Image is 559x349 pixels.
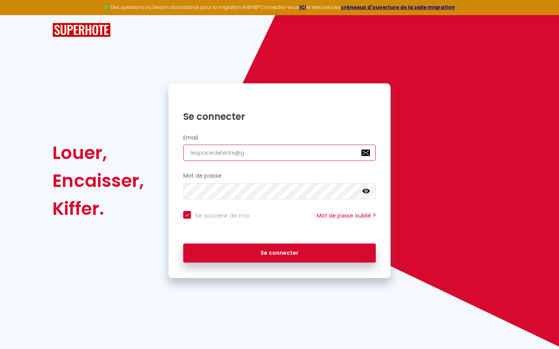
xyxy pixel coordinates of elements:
[52,167,144,195] div: Encaisser,
[183,135,376,141] h2: Email
[317,212,376,219] a: Mot de passe oublié ?
[183,173,376,179] h2: Mot de passe
[183,111,376,123] h1: Se connecter
[6,3,30,26] button: Ouvrir le widget de chat LiveChat
[52,139,144,167] div: Louer,
[183,145,376,161] input: Ton Email
[299,4,306,10] a: ICI
[52,195,144,223] div: Kiffer.
[341,4,455,10] a: créneaux d'ouverture de la salle migration
[183,244,376,263] button: Se connecter
[52,23,111,37] img: SuperHote logo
